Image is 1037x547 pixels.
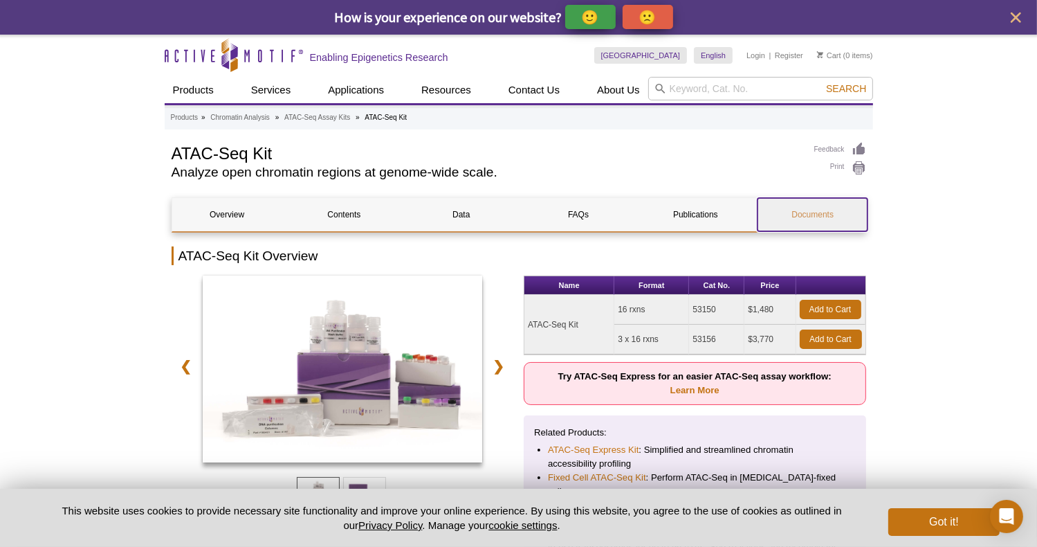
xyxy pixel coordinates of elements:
[356,114,360,121] li: »
[358,519,422,531] a: Privacy Policy
[694,47,733,64] a: English
[817,51,823,58] img: Your Cart
[800,300,861,319] a: Add to Cart
[758,198,868,231] a: Documents
[582,8,599,26] p: 🙂
[990,500,1023,533] div: Open Intercom Messenger
[488,519,557,531] button: cookie settings
[335,8,562,26] span: How is your experience on our website?
[744,325,796,355] td: $3,770
[639,8,657,26] p: 🙁
[594,47,688,64] a: [GEOGRAPHIC_DATA]
[548,471,842,499] li: : Perform ATAC-Seq in [MEDICAL_DATA]-fixed cells
[817,47,873,64] li: (0 items)
[589,77,648,103] a: About Us
[210,111,270,124] a: Chromatin Analysis
[614,295,689,325] td: 16 rxns
[775,51,803,60] a: Register
[689,295,744,325] td: 53150
[165,77,222,103] a: Products
[814,142,866,157] a: Feedback
[524,295,614,355] td: ATAC-Seq Kit
[243,77,300,103] a: Services
[172,142,800,163] h1: ATAC-Seq Kit
[201,114,205,121] li: »
[670,385,719,395] a: Learn More
[406,198,516,231] a: Data
[548,443,842,471] li: : Simplified and streamlined chromatin accessibility profiling
[500,77,568,103] a: Contact Us
[171,111,198,124] a: Products
[744,295,796,325] td: $1,480
[172,198,282,231] a: Overview
[614,276,689,295] th: Format
[746,51,765,60] a: Login
[524,276,614,295] th: Name
[822,82,870,95] button: Search
[817,51,841,60] a: Cart
[203,276,483,467] a: ATAC-Seq Kit
[814,161,866,176] a: Print
[275,114,279,121] li: »
[800,330,862,349] a: Add to Cart
[558,371,832,395] strong: Try ATAC-Seq Express for an easier ATAC-Seq assay workflow:
[484,350,513,382] a: ❯
[548,471,646,485] a: Fixed Cell ATAC-Seq Kit
[614,325,689,355] td: 3 x 16 rxns
[641,198,751,231] a: Publications
[38,503,866,532] p: This website uses cookies to provide necessary site functionality and improve your online experie...
[523,198,633,231] a: FAQs
[284,111,350,124] a: ATAC-Seq Assay Kits
[172,166,800,179] h2: Analyze open chromatin regions at genome-wide scale.
[548,443,639,457] a: ATAC-Seq Express Kit
[320,77,392,103] a: Applications
[534,426,856,440] p: Related Products:
[310,51,448,64] h2: Enabling Epigenetics Research
[648,77,873,100] input: Keyword, Cat. No.
[1007,9,1025,26] button: close
[203,276,483,463] img: ATAC-Seq Kit
[365,114,407,121] li: ATAC-Seq Kit
[289,198,399,231] a: Contents
[413,77,479,103] a: Resources
[769,47,771,64] li: |
[689,325,744,355] td: 53156
[172,246,866,265] h2: ATAC-Seq Kit Overview
[689,276,744,295] th: Cat No.
[744,276,796,295] th: Price
[826,83,866,94] span: Search
[172,350,201,382] a: ❮
[888,508,999,536] button: Got it!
